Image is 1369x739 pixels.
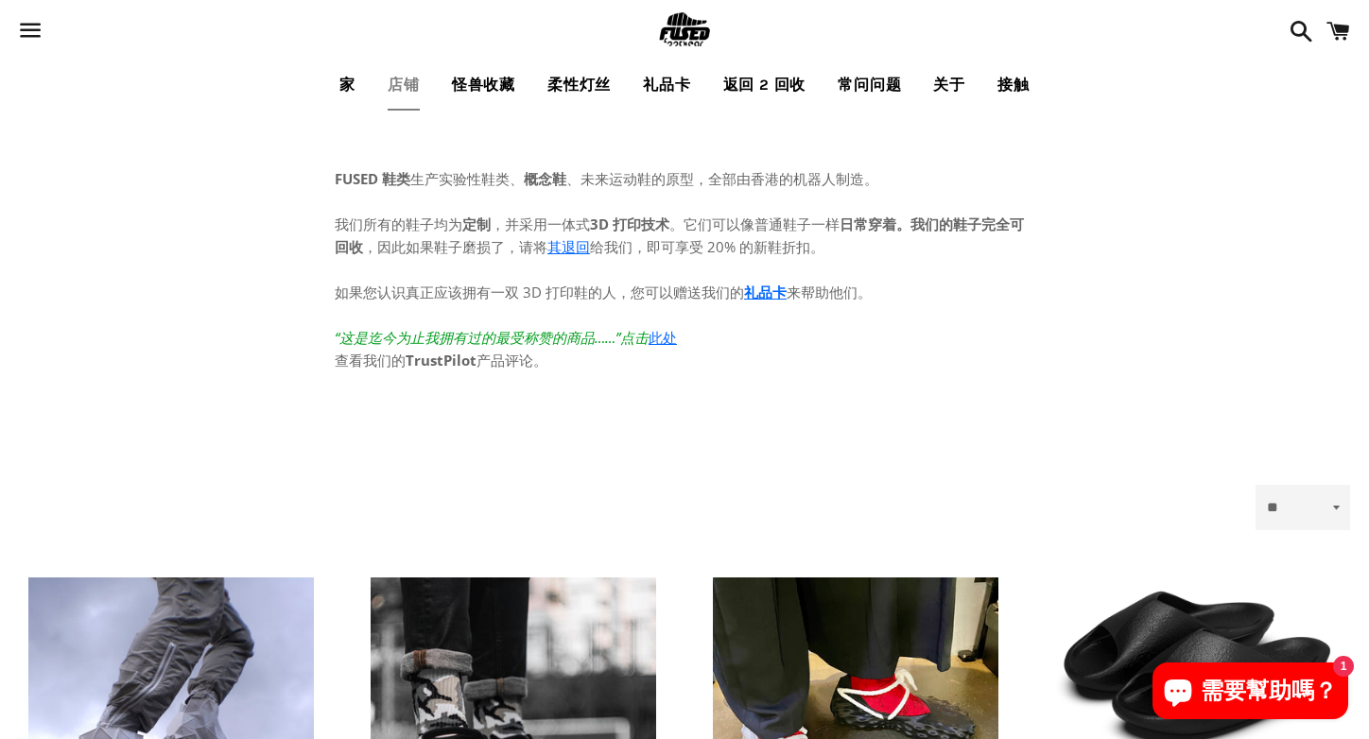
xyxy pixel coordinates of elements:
[1147,662,1354,724] inbox-online-store-chat: Shopify 在线商店聊天
[524,169,566,188] font: 概念鞋
[740,215,840,233] font: 像普通鞋子一样
[643,76,690,94] font: 礼品卡
[709,61,821,109] a: 返回 2 回收
[547,237,590,256] a: 其退回
[452,76,515,94] font: 怪兽收藏
[477,351,533,369] font: 产品评论
[669,215,740,233] font: 。它们可以
[590,237,824,256] font: 给我们，即可享受 20% 的新鞋折扣。
[629,61,704,109] a: 礼品卡
[325,61,370,109] a: 家
[744,283,787,301] a: 礼品卡
[339,76,355,94] font: 家
[335,351,406,369] font: 查看我们的
[566,169,878,188] font: 、未来运动鞋的原型，全部由香港的机器人制造。
[840,215,981,233] font: 日常穿着。我们的鞋子
[533,61,625,109] a: 柔性灯丝
[787,283,872,301] font: 来帮助他们。
[388,76,420,94] font: 店铺
[533,351,547,369] font: 。
[983,61,1044,109] a: 接触
[462,215,491,233] font: 定制
[439,169,524,188] font: 实验性鞋类、
[373,61,434,109] a: 店铺
[491,215,590,233] font: ，并采用一体式
[335,215,462,233] font: 我们所有的鞋子均为
[933,76,965,94] font: 关于
[723,76,806,94] font: 返回 2 回收
[335,169,410,188] font: FUSED 鞋类
[919,61,979,109] a: 关于
[438,61,529,109] a: 怪兽收藏
[335,283,744,301] font: 如果您认识真正应该拥有一双 3D 打印鞋的人，您可以赠送我们的
[547,76,611,94] font: 柔性灯丝
[649,328,677,347] a: 此处
[410,169,439,188] font: 生产
[363,237,547,256] font: ，因此如果鞋子磨损了，请将
[406,351,477,369] font: TrustPilot
[997,76,1030,94] font: 接触
[838,76,901,94] font: 常问问题
[590,215,669,233] font: 3D 打印技术
[823,61,915,109] a: 常问问题
[335,328,649,347] font: “这是迄今为止我拥有过的最受称赞的商品……”点击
